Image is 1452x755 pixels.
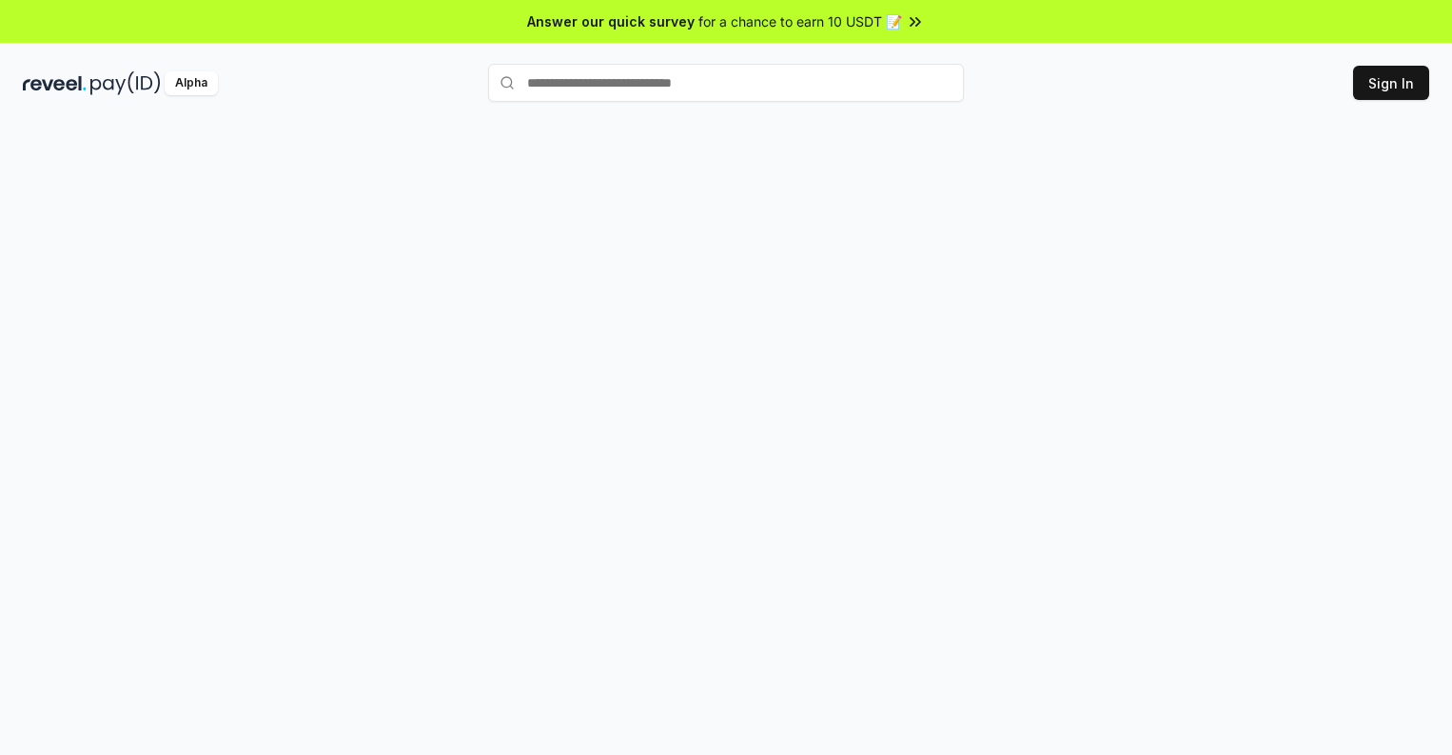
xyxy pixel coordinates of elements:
[165,71,218,95] div: Alpha
[527,11,695,31] span: Answer our quick survey
[23,71,87,95] img: reveel_dark
[1353,66,1429,100] button: Sign In
[698,11,902,31] span: for a chance to earn 10 USDT 📝
[90,71,161,95] img: pay_id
